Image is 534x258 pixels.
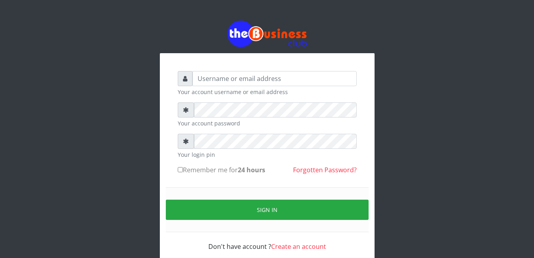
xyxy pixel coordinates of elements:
[178,150,357,159] small: Your login pin
[178,165,265,175] label: Remember me for
[271,242,326,251] a: Create an account
[178,167,183,172] input: Remember me for24 hours
[178,88,357,96] small: Your account username or email address
[192,71,357,86] input: Username or email address
[293,166,357,174] a: Forgotten Password?
[178,232,357,251] div: Don't have account ?
[238,166,265,174] b: 24 hours
[178,119,357,127] small: Your account password
[166,200,369,220] button: Sign in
